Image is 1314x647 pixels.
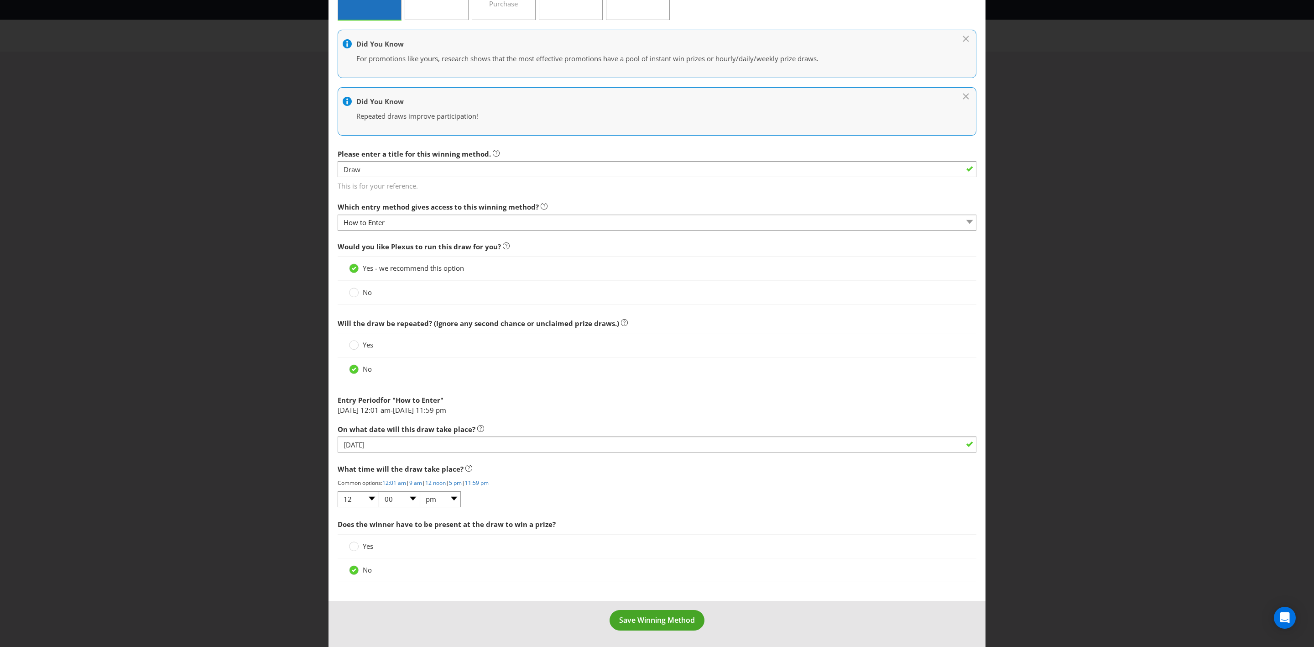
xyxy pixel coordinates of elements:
span: No [363,364,372,373]
span: 12:01 am [360,405,391,415]
span: [DATE] [393,405,414,415]
span: Yes - we recommend this option [363,263,464,273]
button: Save Winning Method [610,610,704,631]
span: [DATE] [338,405,359,415]
span: | [422,479,425,487]
span: No [363,288,372,297]
span: | [446,479,449,487]
a: 12 noon [425,479,446,487]
a: 11:59 pm [465,479,489,487]
span: Yes [363,542,373,551]
span: Does the winner have to be present at the draw to win a prize? [338,520,556,529]
span: No [363,565,372,574]
span: Common options: [338,479,382,487]
span: This is for your reference. [338,178,976,191]
span: Would you like Plexus to run this draw for you? [338,242,501,251]
span: How to Enter [396,395,440,405]
span: | [462,479,465,487]
a: 9 am [409,479,422,487]
a: 12:01 am [382,479,406,487]
span: Save Winning Method [619,615,695,625]
p: Repeated draws improve participation! [356,111,949,121]
a: 5 pm [449,479,462,487]
input: DD/MM/YYYY [338,437,976,452]
span: " [440,395,443,405]
span: On what date will this draw take place? [338,425,475,434]
span: Yes [363,340,373,349]
span: Which entry method gives access to this winning method? [338,202,539,211]
span: Entry Period [338,395,381,405]
span: Please enter a title for this winning method. [338,149,491,158]
span: Will the draw be repeated? (Ignore any second chance or unclaimed prize draws.) [338,319,619,328]
span: 11:59 pm [416,405,446,415]
p: For promotions like yours, research shows that the most effective promotions have a pool of insta... [356,54,949,63]
span: What time will the draw take place? [338,464,464,473]
span: for " [381,395,396,405]
span: - [391,405,393,415]
div: Open Intercom Messenger [1274,607,1296,629]
span: | [406,479,409,487]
